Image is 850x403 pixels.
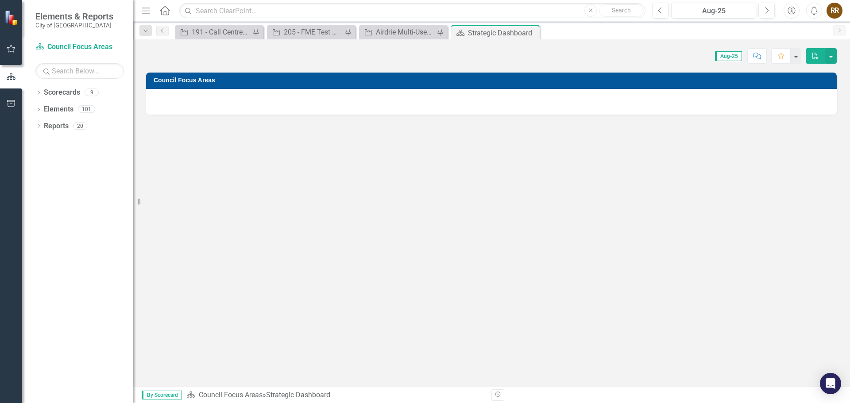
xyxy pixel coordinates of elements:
button: Aug-25 [671,3,756,19]
div: 20 [73,122,87,130]
a: Council Focus Areas [199,391,263,399]
div: 191 - Call Centre Solution and Telephone System Replacement [192,27,250,38]
a: Elements [44,104,73,115]
div: Open Intercom Messenger [820,373,841,394]
div: 101 [78,106,95,113]
div: 205 - FME Test Server [284,27,342,38]
input: Search ClearPoint... [179,3,645,19]
span: Aug-25 [715,51,742,61]
div: Strategic Dashboard [266,391,330,399]
div: Airdrie Multi-Use Facility & Library [376,27,434,38]
a: Airdrie Multi-Use Facility & Library [361,27,434,38]
span: By Scorecard [142,391,182,399]
div: 9 [85,89,99,96]
span: Search [612,7,631,14]
button: Search [599,4,643,17]
img: ClearPoint Strategy [4,10,20,26]
a: Council Focus Areas [35,42,124,52]
a: Scorecards [44,88,80,98]
input: Search Below... [35,63,124,79]
a: 205 - FME Test Server [269,27,342,38]
div: Strategic Dashboard [468,27,537,38]
a: Reports [44,121,69,131]
div: Aug-25 [674,6,753,16]
h3: Council Focus Areas [154,77,832,84]
a: 191 - Call Centre Solution and Telephone System Replacement [177,27,250,38]
div: » [186,390,485,400]
button: RR [827,3,842,19]
small: City of [GEOGRAPHIC_DATA] [35,22,113,29]
span: Elements & Reports [35,11,113,22]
